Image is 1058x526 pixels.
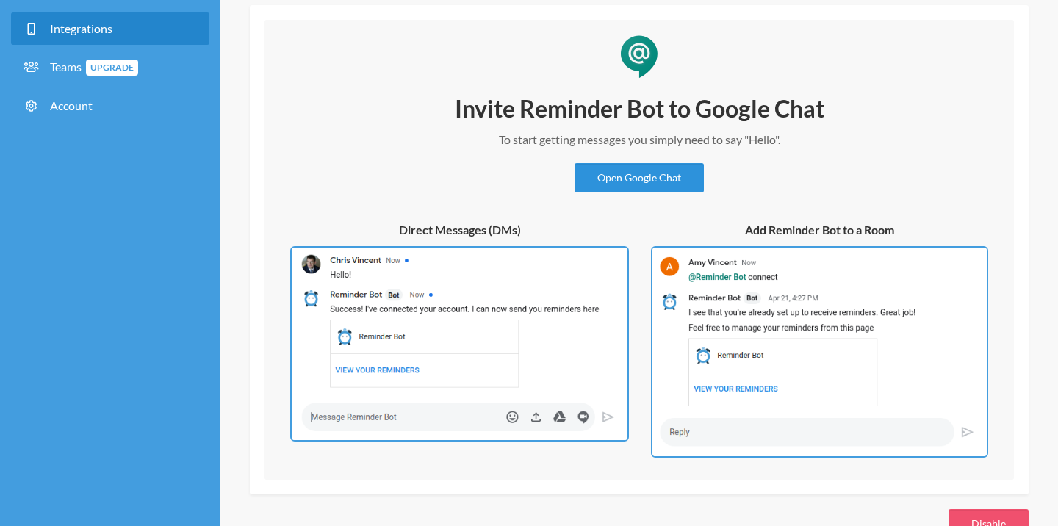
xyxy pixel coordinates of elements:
a: TeamsUpgrade [11,51,209,84]
span: Teams [50,60,138,73]
a: Open Google Chat [575,163,704,192]
a: Account [11,90,209,122]
span: Account [50,98,93,112]
h5: Direct Messages (DMs) [290,222,629,238]
span: Upgrade [86,60,138,76]
p: To start getting messages you simply need to say "Hello". [419,131,860,148]
h5: Add Reminder Bot to a Room [651,222,988,238]
span: Integrations [50,21,112,35]
h2: Invite Reminder Bot to Google Chat [419,93,860,124]
a: Integrations [11,12,209,45]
